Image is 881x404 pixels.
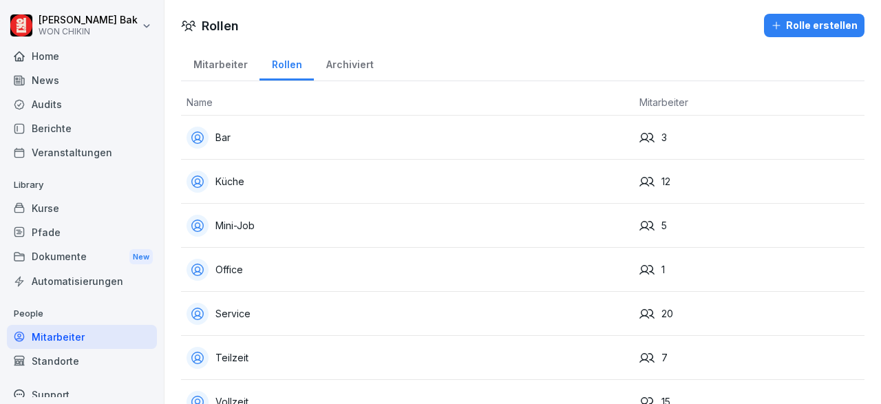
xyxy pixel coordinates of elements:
p: [PERSON_NAME] Bak [39,14,138,26]
a: Mitarbeiter [181,45,259,81]
a: Audits [7,92,157,116]
p: Library [7,174,157,196]
a: Mitarbeiter [7,325,157,349]
div: 5 [639,218,859,233]
div: 12 [639,174,859,189]
div: Küche [187,171,628,193]
p: People [7,303,157,325]
div: Teilzeit [187,347,628,369]
div: Service [187,303,628,325]
a: Archiviert [314,45,385,81]
a: Automatisierungen [7,269,157,293]
a: Pfade [7,220,157,244]
th: Name [181,89,634,116]
a: News [7,68,157,92]
div: Office [187,259,628,281]
div: 3 [639,130,859,145]
div: 1 [639,262,859,277]
a: Veranstaltungen [7,140,157,164]
th: Mitarbeiter [634,89,864,116]
div: New [129,249,153,265]
a: DokumenteNew [7,244,157,270]
h1: Rollen [202,17,239,35]
a: Home [7,44,157,68]
div: Dokumente [7,244,157,270]
a: Berichte [7,116,157,140]
p: WON CHIKIN [39,27,138,36]
div: Rolle erstellen [771,18,858,33]
div: 20 [639,306,859,321]
button: Rolle erstellen [764,14,864,37]
div: 7 [639,350,859,365]
a: Kurse [7,196,157,220]
div: Bar [187,127,628,149]
div: Mini-Job [187,215,628,237]
a: Rollen [259,45,314,81]
a: Standorte [7,349,157,373]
